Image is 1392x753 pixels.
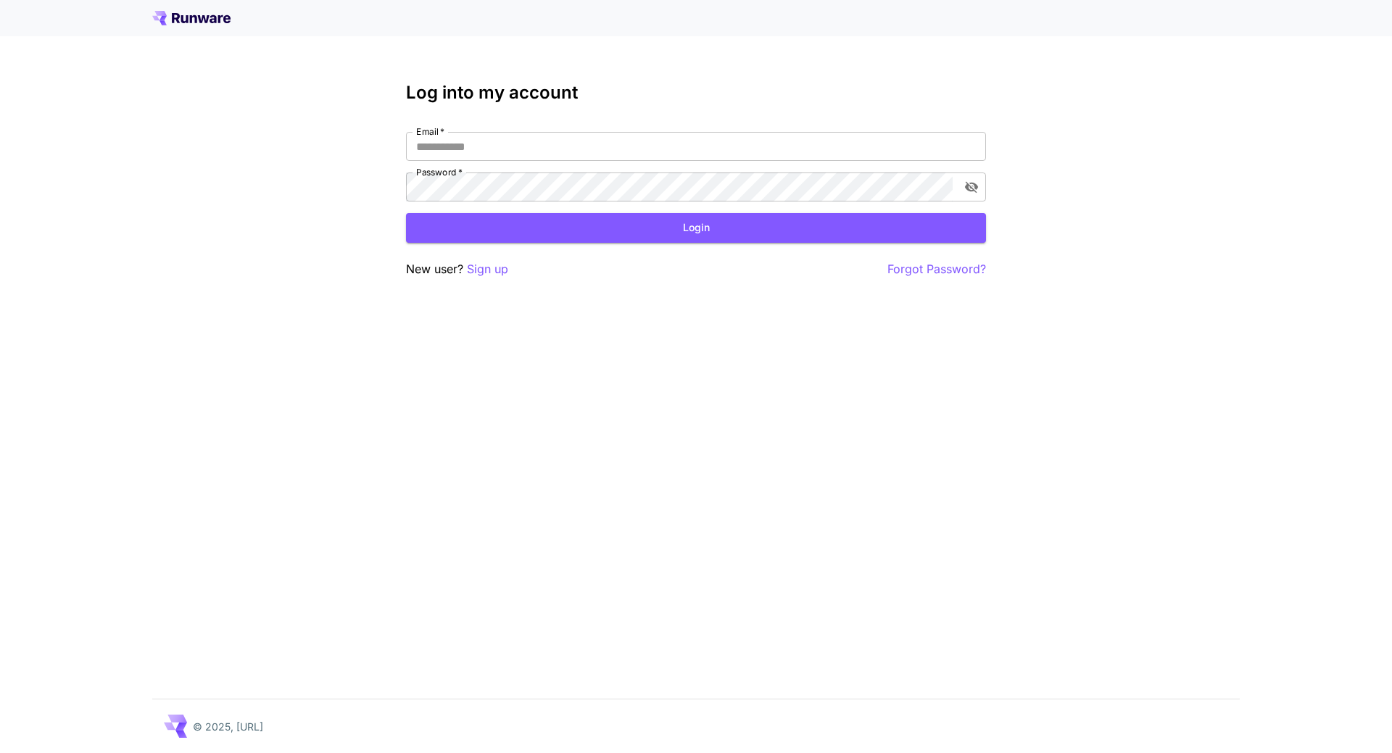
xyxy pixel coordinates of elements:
[193,719,263,734] p: © 2025, [URL]
[467,260,508,278] button: Sign up
[887,260,986,278] button: Forgot Password?
[406,83,986,103] h3: Log into my account
[416,125,444,138] label: Email
[416,166,463,178] label: Password
[406,213,986,243] button: Login
[406,260,508,278] p: New user?
[958,174,985,200] button: toggle password visibility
